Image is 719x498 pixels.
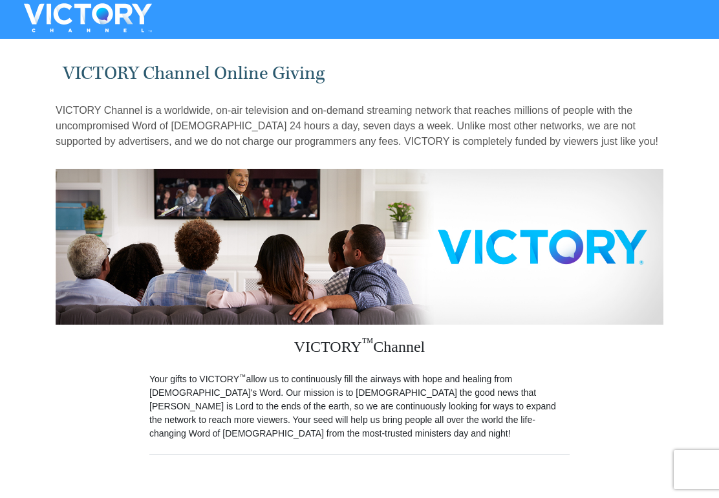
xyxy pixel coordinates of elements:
[7,3,169,32] img: VICTORYTHON - VICTORY Channel
[56,103,663,149] p: VICTORY Channel is a worldwide, on-air television and on-demand streaming network that reaches mi...
[149,325,570,373] h3: VICTORY Channel
[63,63,657,84] h1: VICTORY Channel Online Giving
[362,336,374,349] sup: ™
[239,373,246,380] sup: ™
[149,373,570,440] p: Your gifts to VICTORY allow us to continuously fill the airways with hope and healing from [DEMOG...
